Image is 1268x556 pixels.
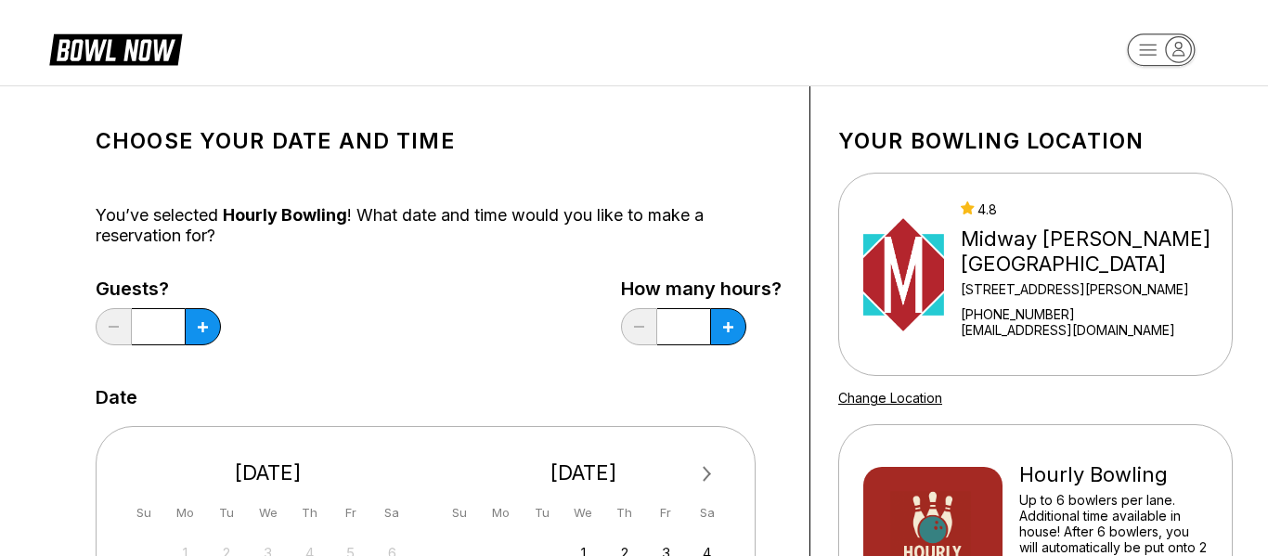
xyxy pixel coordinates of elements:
[96,205,782,246] div: You’ve selected ! What date and time would you like to make a reservation for?
[173,500,198,525] div: Mo
[124,460,412,485] div: [DATE]
[214,500,239,525] div: Tu
[96,128,782,154] h1: Choose your Date and time
[612,500,637,525] div: Th
[863,205,944,344] img: Midway Bowling - Carlisle
[446,500,472,525] div: Su
[96,278,221,299] label: Guests?
[653,500,679,525] div: Fr
[694,500,719,525] div: Sa
[961,226,1224,277] div: Midway [PERSON_NAME][GEOGRAPHIC_DATA]
[338,500,363,525] div: Fr
[255,500,280,525] div: We
[961,306,1224,322] div: [PHONE_NUMBER]
[380,500,405,525] div: Sa
[961,201,1224,217] div: 4.8
[529,500,554,525] div: Tu
[297,500,322,525] div: Th
[621,278,782,299] label: How many hours?
[961,322,1224,338] a: [EMAIL_ADDRESS][DOMAIN_NAME]
[838,390,942,406] a: Change Location
[961,281,1224,297] div: [STREET_ADDRESS][PERSON_NAME]
[132,500,157,525] div: Su
[692,459,722,489] button: Next Month
[838,128,1233,154] h1: Your bowling location
[96,387,137,407] label: Date
[440,460,728,485] div: [DATE]
[223,205,347,225] span: Hourly Bowling
[488,500,513,525] div: Mo
[571,500,596,525] div: We
[1019,462,1208,487] div: Hourly Bowling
